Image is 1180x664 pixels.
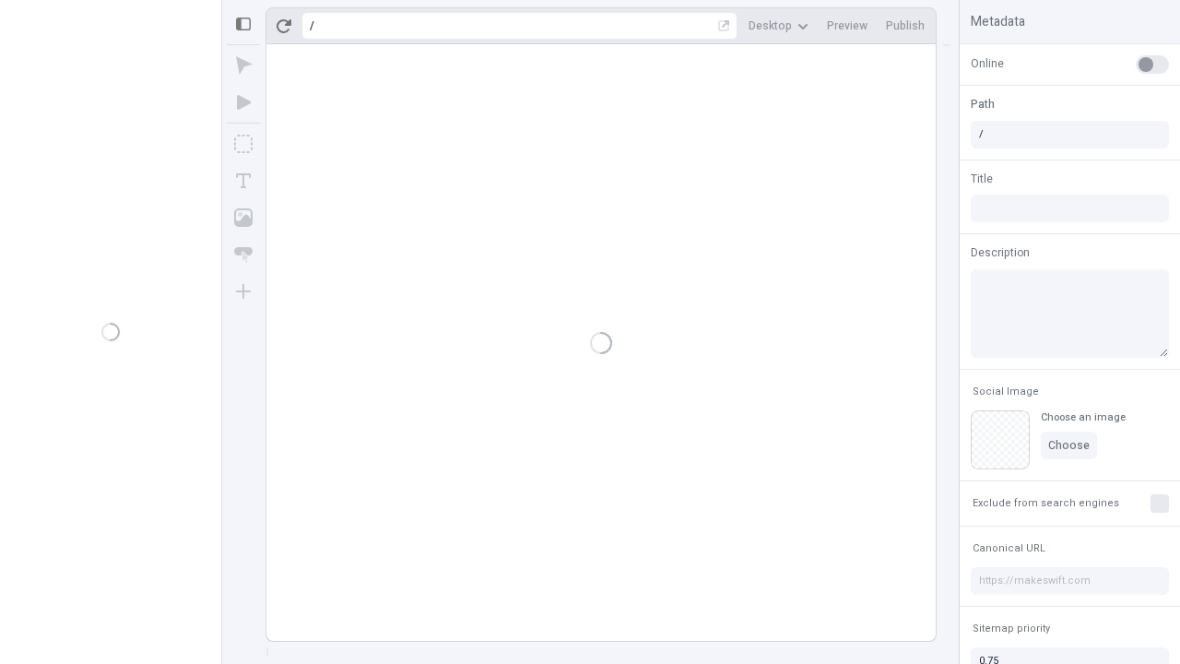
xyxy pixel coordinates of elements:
span: Desktop [749,18,792,33]
button: Sitemap priority [969,618,1054,640]
button: Social Image [969,381,1043,403]
span: Choose [1048,438,1090,453]
span: Canonical URL [973,541,1045,555]
input: https://makeswift.com [971,567,1169,595]
button: Image [227,201,260,234]
button: Button [227,238,260,271]
span: Path [971,96,995,113]
span: Sitemap priority [973,622,1050,635]
button: Box [227,127,260,160]
span: Exclude from search engines [973,496,1119,510]
button: Publish [879,12,932,40]
span: Online [971,55,1004,72]
span: Description [971,244,1030,261]
span: Social Image [973,385,1039,398]
button: Text [227,164,260,197]
button: Exclude from search engines [969,492,1123,515]
span: Publish [886,18,925,33]
div: / [310,18,314,33]
button: Preview [820,12,875,40]
span: Title [971,171,993,187]
div: Choose an image [1041,410,1126,424]
button: Canonical URL [969,538,1049,560]
button: Desktop [741,12,816,40]
button: Choose [1041,432,1097,459]
span: Preview [827,18,867,33]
